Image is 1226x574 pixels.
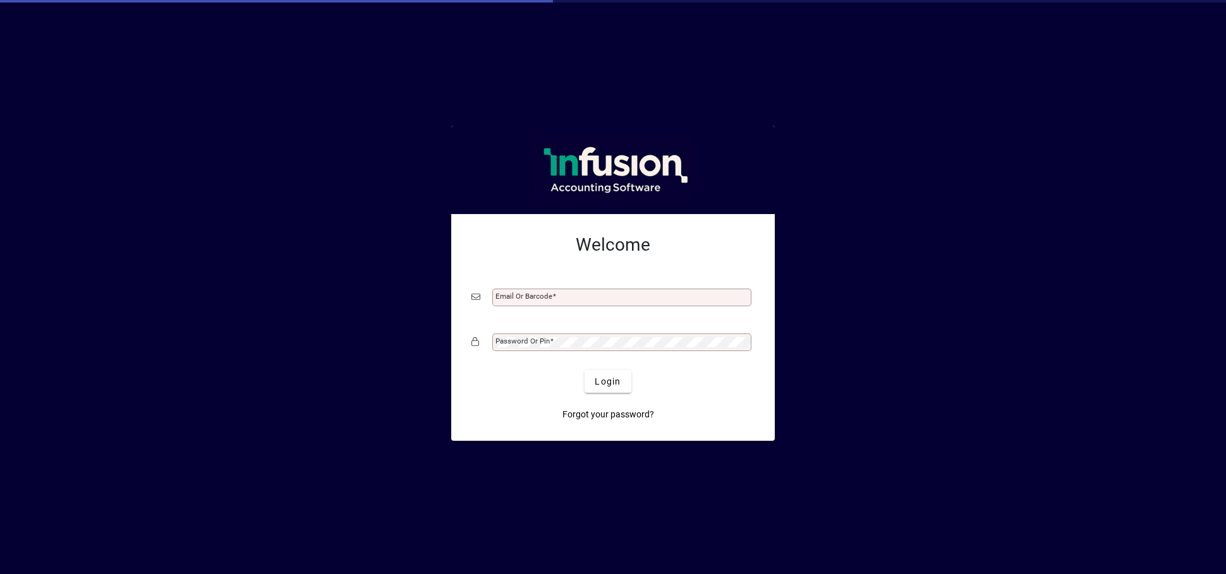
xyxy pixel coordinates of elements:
[595,375,621,388] span: Login
[471,234,755,256] h2: Welcome
[585,370,631,393] button: Login
[557,403,659,426] a: Forgot your password?
[495,337,550,345] mat-label: Password or Pin
[562,408,654,421] span: Forgot your password?
[495,292,552,301] mat-label: Email or Barcode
